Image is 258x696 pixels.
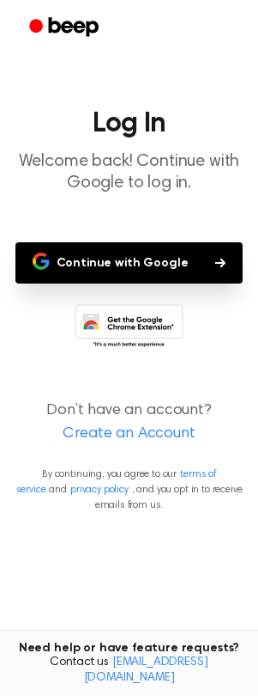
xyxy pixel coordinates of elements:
[14,151,244,194] p: Welcome back! Continue with Google to log in.
[84,656,208,684] a: [EMAIL_ADDRESS][DOMAIN_NAME]
[14,467,244,513] p: By continuing, you agree to our and , and you opt in to receive emails from us.
[17,423,241,446] a: Create an Account
[15,242,243,284] button: Continue with Google
[14,110,244,137] h1: Log In
[14,400,244,446] p: Don’t have an account?
[70,485,129,495] a: privacy policy
[16,469,216,495] a: terms of service
[17,11,114,45] a: Beep
[10,656,248,686] span: Contact us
